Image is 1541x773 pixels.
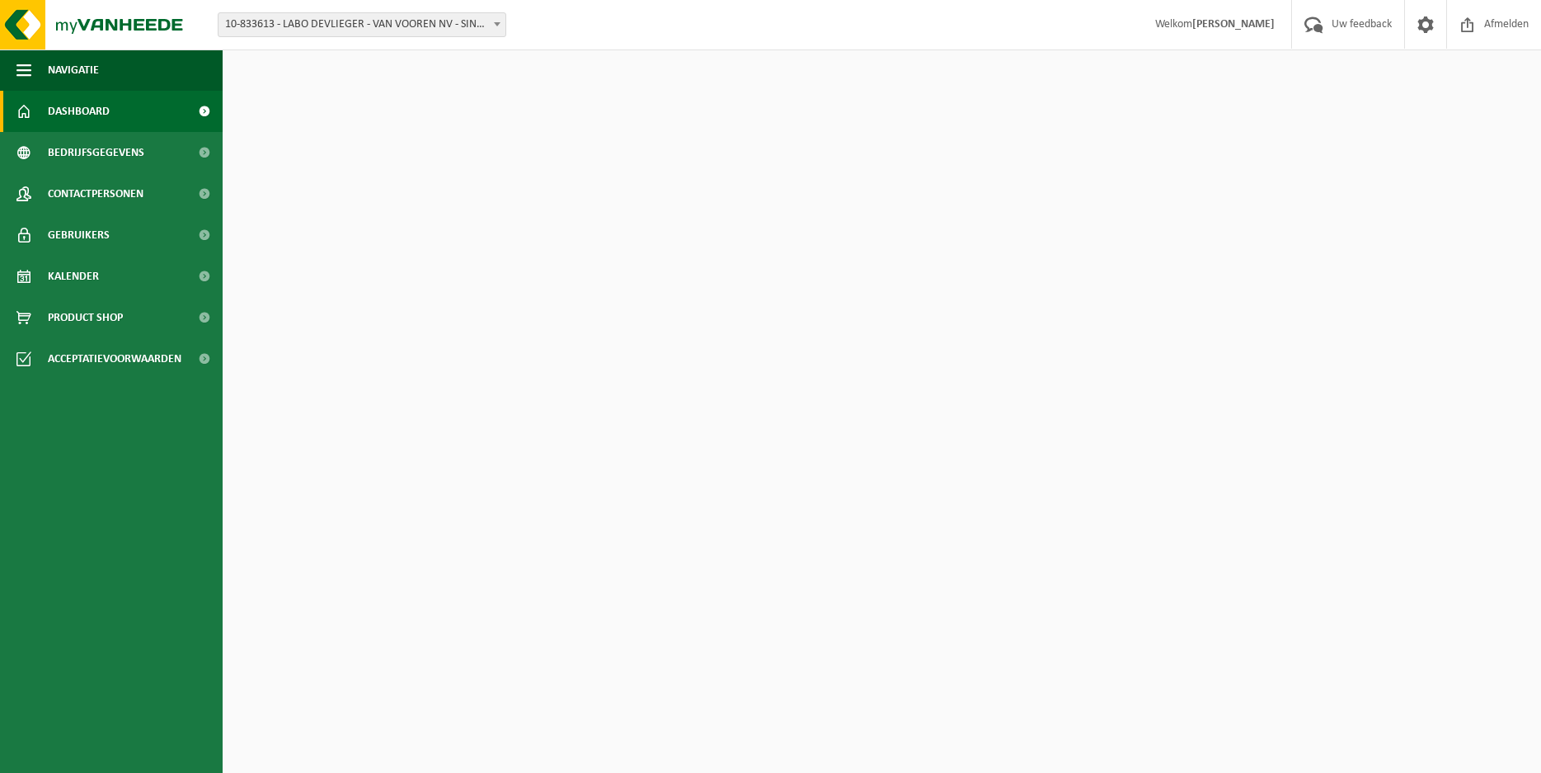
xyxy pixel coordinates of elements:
[48,91,110,132] span: Dashboard
[48,297,123,338] span: Product Shop
[48,173,143,214] span: Contactpersonen
[218,12,506,37] span: 10-833613 - LABO DEVLIEGER - VAN VOOREN NV - SINT-TRUIDEN
[48,338,181,379] span: Acceptatievoorwaarden
[1192,18,1275,31] strong: [PERSON_NAME]
[218,13,505,36] span: 10-833613 - LABO DEVLIEGER - VAN VOOREN NV - SINT-TRUIDEN
[48,132,144,173] span: Bedrijfsgegevens
[48,214,110,256] span: Gebruikers
[48,256,99,297] span: Kalender
[48,49,99,91] span: Navigatie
